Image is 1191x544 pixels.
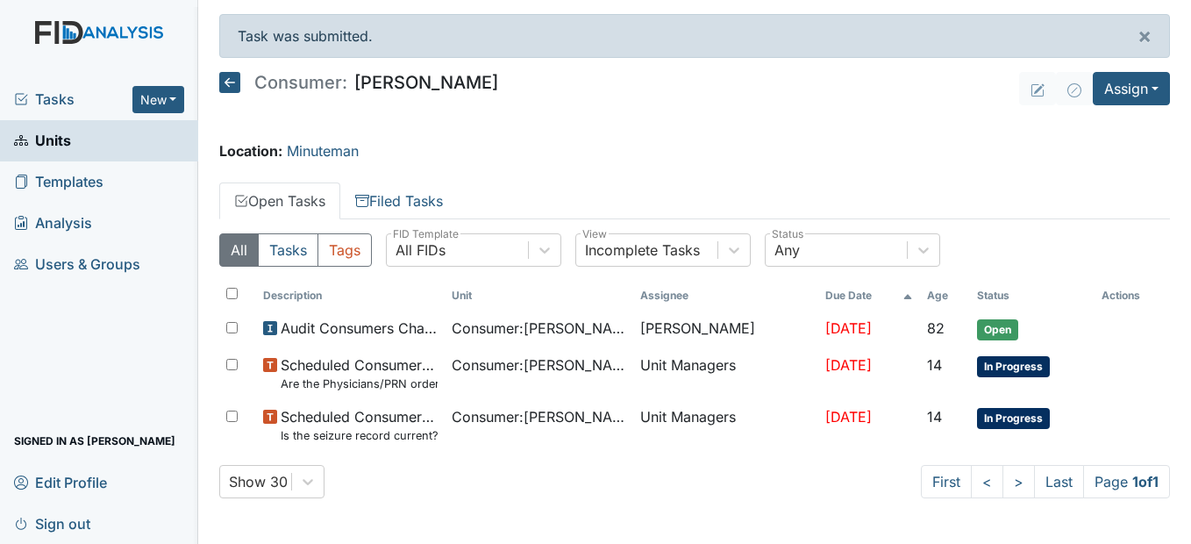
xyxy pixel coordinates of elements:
span: In Progress [977,356,1050,377]
span: [DATE] [825,408,872,426]
a: Open Tasks [219,183,340,219]
th: Toggle SortBy [445,281,633,311]
a: < [971,465,1003,498]
th: Actions [1095,281,1170,311]
a: > [1002,465,1035,498]
strong: 1 of 1 [1132,473,1159,490]
h5: [PERSON_NAME] [219,72,498,93]
span: [DATE] [825,319,872,337]
span: In Progress [977,408,1050,429]
span: Edit Profile [14,469,107,496]
input: Toggle All Rows Selected [226,288,238,299]
span: × [1138,23,1152,48]
th: Toggle SortBy [920,281,970,311]
button: New [132,86,185,113]
span: Analysis [14,210,92,237]
a: Last [1034,465,1084,498]
span: Page [1083,465,1170,498]
span: 14 [927,356,942,374]
span: Open [977,319,1018,340]
button: Assign [1093,72,1170,105]
a: Filed Tasks [340,183,458,219]
div: Incomplete Tasks [585,240,700,261]
span: Consumer: [254,74,347,91]
span: Sign out [14,510,90,537]
th: Toggle SortBy [256,281,445,311]
td: Unit Managers [633,399,818,451]
a: Tasks [14,89,132,110]
div: Show 30 [229,471,288,492]
small: Are the Physicians/PRN orders updated every 90 days? [281,376,438,392]
nav: task-pagination [921,465,1170,498]
div: All FIDs [396,240,446,261]
span: Consumer : [PERSON_NAME] [452,318,626,339]
span: [DATE] [825,356,872,374]
button: × [1120,15,1169,57]
span: Units [14,127,71,154]
th: Assignee [633,281,818,311]
button: All [219,233,259,267]
span: Signed in as [PERSON_NAME] [14,427,175,455]
button: Tags [317,233,372,267]
th: Toggle SortBy [970,281,1095,311]
strong: Location: [219,142,282,160]
button: Tasks [258,233,318,267]
div: Type filter [219,233,372,267]
span: Audit Consumers Charts [281,318,438,339]
span: Consumer : [PERSON_NAME] [452,406,626,427]
td: Unit Managers [633,347,818,399]
span: Scheduled Consumer Chart Review Is the seizure record current? [281,406,438,444]
small: Is the seizure record current? [281,427,438,444]
div: Any [774,240,800,261]
span: 82 [927,319,945,337]
td: [PERSON_NAME] [633,311,818,347]
span: Scheduled Consumer Chart Review Are the Physicians/PRN orders updated every 90 days? [281,354,438,392]
span: Users & Groups [14,251,140,278]
a: Minuteman [287,142,359,160]
a: First [921,465,972,498]
span: Templates [14,168,103,196]
span: 14 [927,408,942,426]
div: Open Tasks [219,233,1170,498]
span: Consumer : [PERSON_NAME] [452,354,626,376]
div: Task was submitted. [219,14,1170,58]
th: Toggle SortBy [818,281,920,311]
